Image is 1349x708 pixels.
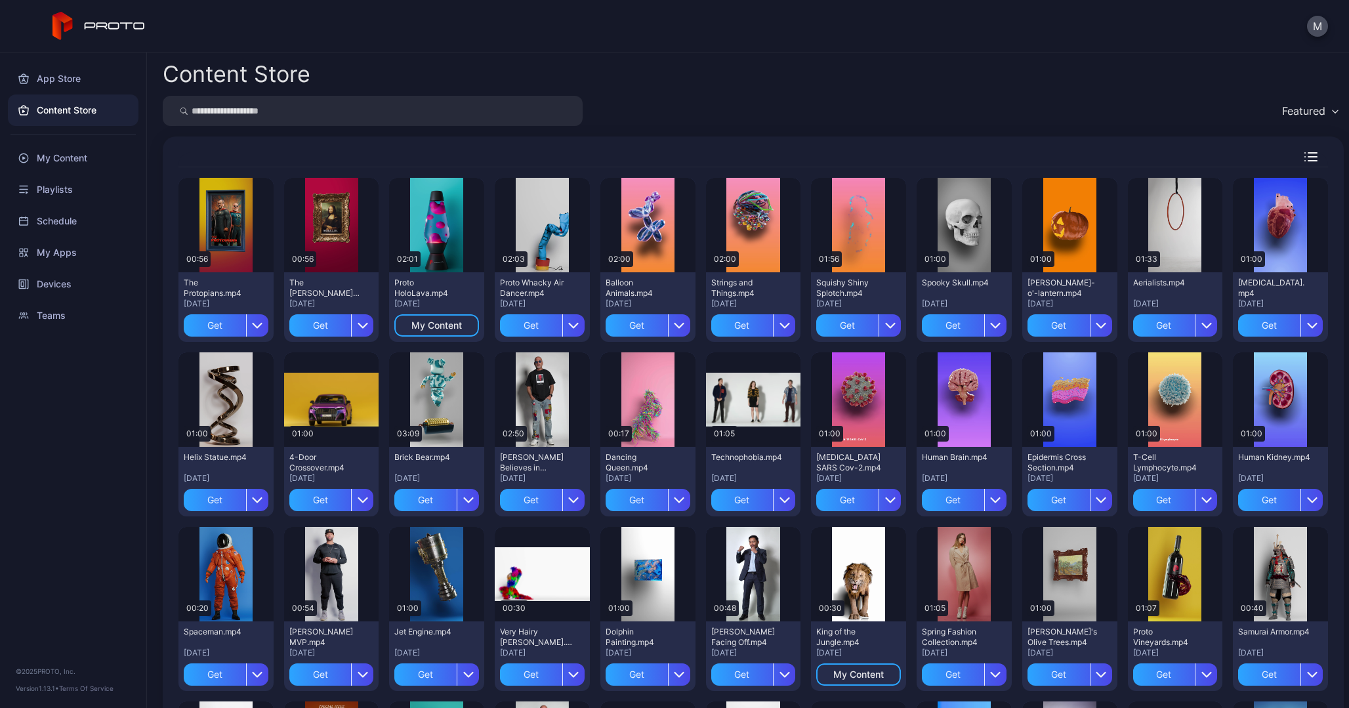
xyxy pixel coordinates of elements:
[711,314,774,337] div: Get
[8,205,138,237] a: Schedule
[1238,489,1323,511] button: Get
[184,473,268,484] div: [DATE]
[394,489,479,511] button: Get
[1027,489,1112,511] button: Get
[289,278,362,299] div: The Mona Lisa.mp4
[606,627,678,648] div: Dolphin Painting.mp4
[289,314,374,337] button: Get
[711,489,796,511] button: Get
[922,278,994,288] div: Spooky Skull.mp4
[1133,278,1205,288] div: Aerialists.mp4
[816,278,888,299] div: Squishy Shiny Splotch.mp4
[500,489,585,511] button: Get
[289,314,352,337] div: Get
[59,684,114,692] a: Terms Of Service
[394,663,457,686] div: Get
[500,663,562,686] div: Get
[606,314,690,337] button: Get
[922,648,1007,658] div: [DATE]
[500,452,572,473] div: Howie Mandel Believes in Proto.mp4
[1133,489,1195,511] div: Get
[711,648,796,658] div: [DATE]
[16,684,59,692] span: Version 1.13.1 •
[1027,314,1090,337] div: Get
[1238,663,1300,686] div: Get
[922,314,984,337] div: Get
[500,314,585,337] button: Get
[1133,663,1195,686] div: Get
[816,473,901,484] div: [DATE]
[8,300,138,331] a: Teams
[1027,489,1090,511] div: Get
[606,452,678,473] div: Dancing Queen.mp4
[8,268,138,300] a: Devices
[8,94,138,126] a: Content Store
[606,299,690,309] div: [DATE]
[500,648,585,658] div: [DATE]
[289,489,352,511] div: Get
[8,63,138,94] a: App Store
[1027,314,1112,337] button: Get
[1238,314,1323,337] button: Get
[1238,473,1323,484] div: [DATE]
[1133,473,1218,484] div: [DATE]
[1027,299,1112,309] div: [DATE]
[1276,96,1344,126] button: Featured
[1238,452,1310,463] div: Human Kidney.mp4
[1238,314,1300,337] div: Get
[1307,16,1328,37] button: M
[394,663,479,686] button: Get
[16,666,131,677] div: © 2025 PROTO, Inc.
[816,489,879,511] div: Get
[184,627,256,637] div: Spaceman.mp4
[184,314,246,337] div: Get
[606,663,668,686] div: Get
[411,320,462,331] div: My Content
[606,489,668,511] div: Get
[1027,648,1112,658] div: [DATE]
[500,663,585,686] button: Get
[922,452,994,463] div: Human Brain.mp4
[1133,648,1218,658] div: [DATE]
[606,663,690,686] button: Get
[1133,314,1218,337] button: Get
[922,489,1007,511] button: Get
[184,452,256,463] div: Helix Statue.mp4
[289,473,374,484] div: [DATE]
[1027,663,1090,686] div: Get
[1133,627,1205,648] div: Proto Vineyards.mp4
[184,314,268,337] button: Get
[1133,489,1218,511] button: Get
[289,663,352,686] div: Get
[711,489,774,511] div: Get
[394,278,467,299] div: Proto HoloLava.mp4
[1133,299,1218,309] div: [DATE]
[394,473,479,484] div: [DATE]
[1282,104,1325,117] div: Featured
[289,663,374,686] button: Get
[184,489,246,511] div: Get
[500,489,562,511] div: Get
[184,663,268,686] button: Get
[1238,299,1323,309] div: [DATE]
[1133,663,1218,686] button: Get
[394,452,467,463] div: Brick Bear.mp4
[500,299,585,309] div: [DATE]
[711,452,783,463] div: Technophobia.mp4
[922,473,1007,484] div: [DATE]
[816,663,901,686] button: My Content
[1238,489,1300,511] div: Get
[394,314,479,337] button: My Content
[1027,627,1100,648] div: Van Gogh's Olive Trees.mp4
[394,489,457,511] div: Get
[711,663,774,686] div: Get
[394,299,479,309] div: [DATE]
[1133,452,1205,473] div: T-Cell Lymphocyte.mp4
[1238,627,1310,637] div: Samurai Armor.mp4
[163,63,310,85] div: Content Store
[816,648,901,658] div: [DATE]
[8,237,138,268] div: My Apps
